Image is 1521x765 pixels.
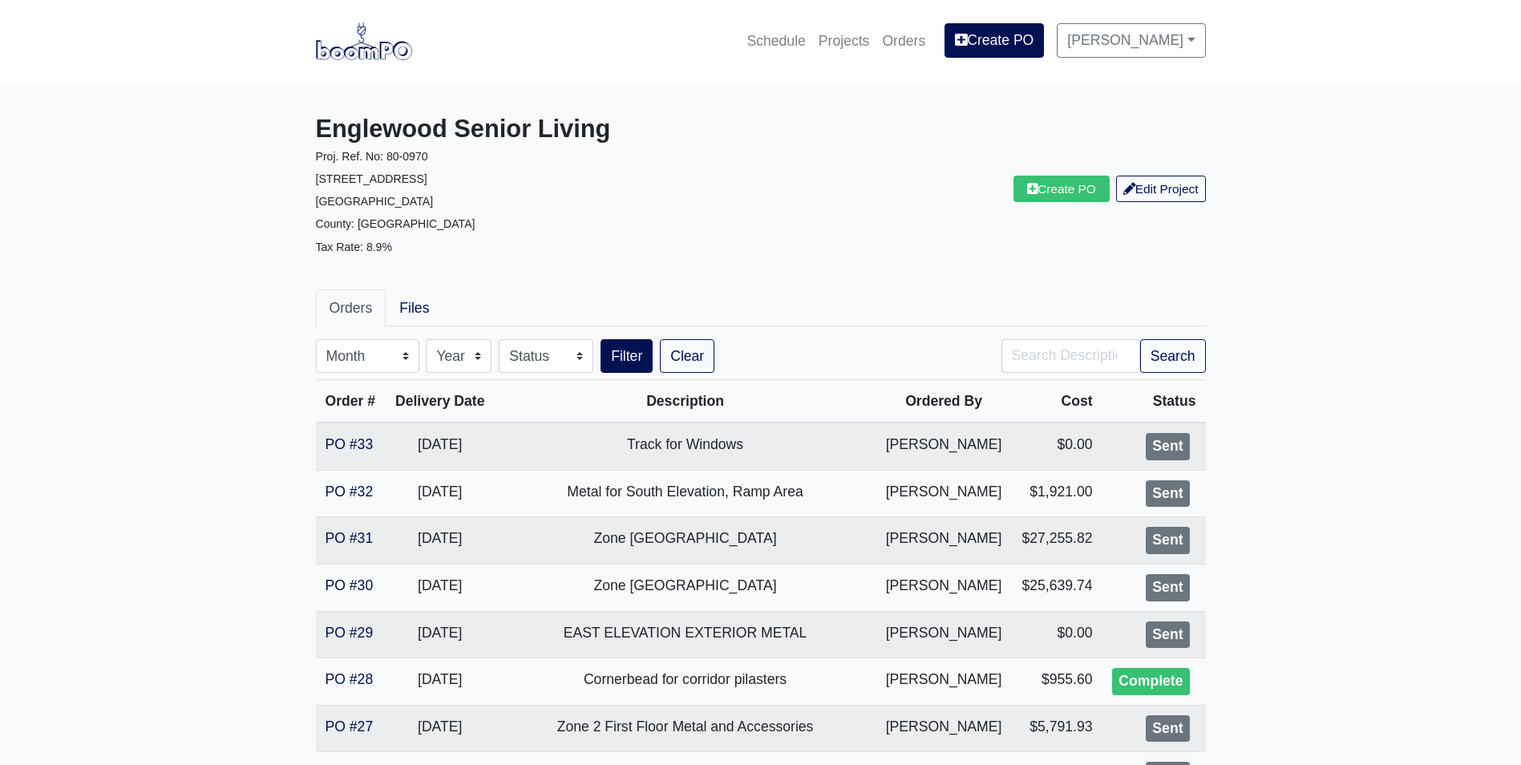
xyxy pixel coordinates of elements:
th: Description [495,380,876,423]
small: [GEOGRAPHIC_DATA] [316,195,434,208]
a: Create PO [1013,176,1110,202]
a: PO #31 [326,530,374,546]
th: Cost [1012,380,1102,423]
td: [PERSON_NAME] [876,423,1012,470]
td: [DATE] [386,470,495,517]
div: Sent [1146,527,1189,554]
td: [DATE] [386,658,495,706]
a: PO #32 [326,484,374,500]
td: [PERSON_NAME] [876,658,1012,706]
td: [PERSON_NAME] [876,564,1012,611]
td: Zone [GEOGRAPHIC_DATA] [495,564,876,611]
div: Sent [1146,621,1189,649]
a: [PERSON_NAME] [1057,23,1205,57]
a: Orders [876,23,932,59]
td: [DATE] [386,564,495,611]
td: $27,255.82 [1012,517,1102,565]
a: Clear [660,339,714,373]
a: PO #29 [326,625,374,641]
td: Cornerbead for corridor pilasters [495,658,876,706]
div: Sent [1146,715,1189,743]
a: Orders [316,289,386,326]
a: Edit Project [1116,176,1206,202]
div: Sent [1146,433,1189,460]
a: PO #27 [326,718,374,735]
td: [DATE] [386,423,495,470]
a: PO #33 [326,436,374,452]
td: $955.60 [1012,658,1102,706]
th: Delivery Date [386,380,495,423]
small: [STREET_ADDRESS] [316,172,427,185]
td: $5,791.93 [1012,705,1102,752]
small: Tax Rate: 8.9% [316,241,392,253]
td: [DATE] [386,611,495,658]
td: EAST ELEVATION EXTERIOR METAL [495,611,876,658]
input: Search [1001,339,1140,373]
a: PO #28 [326,671,374,687]
a: Files [386,289,443,326]
div: Sent [1146,480,1189,508]
a: Create PO [945,23,1044,57]
td: [PERSON_NAME] [876,470,1012,517]
a: PO #30 [326,577,374,593]
td: Track for Windows [495,423,876,470]
td: Metal for South Elevation, Ramp Area [495,470,876,517]
th: Ordered By [876,380,1012,423]
td: Zone 2 First Floor Metal and Accessories [495,705,876,752]
a: Schedule [740,23,811,59]
td: $1,921.00 [1012,470,1102,517]
th: Status [1102,380,1206,423]
td: [PERSON_NAME] [876,611,1012,658]
small: County: [GEOGRAPHIC_DATA] [316,217,475,230]
div: Complete [1112,668,1189,695]
div: Sent [1146,574,1189,601]
td: $0.00 [1012,423,1102,470]
td: [DATE] [386,517,495,565]
td: $25,639.74 [1012,564,1102,611]
td: [DATE] [386,705,495,752]
img: boomPO [316,22,412,59]
h3: Englewood Senior Living [316,115,749,144]
a: Projects [812,23,876,59]
td: Zone [GEOGRAPHIC_DATA] [495,517,876,565]
td: [PERSON_NAME] [876,517,1012,565]
td: [PERSON_NAME] [876,705,1012,752]
small: Proj. Ref. No: 80-0970 [316,150,428,163]
th: Order # [316,380,386,423]
button: Search [1140,339,1206,373]
td: $0.00 [1012,611,1102,658]
button: Filter [601,339,653,373]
